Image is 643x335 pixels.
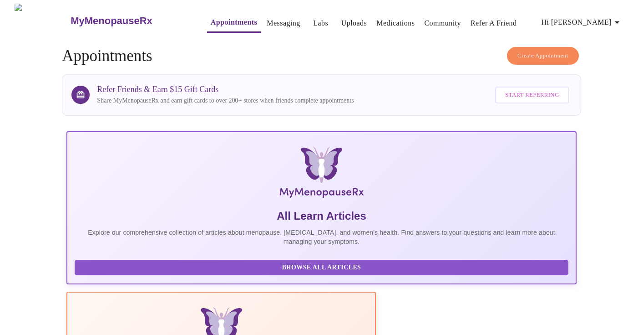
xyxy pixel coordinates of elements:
[75,228,568,246] p: Explore our comprehensive collection of articles about menopause, [MEDICAL_DATA], and women's hea...
[15,4,70,38] img: MyMenopauseRx Logo
[341,17,367,30] a: Uploads
[71,15,152,27] h3: MyMenopauseRx
[97,85,354,94] h3: Refer Friends & Earn $15 Gift Cards
[313,17,328,30] a: Labs
[338,14,371,32] button: Uploads
[84,262,559,273] span: Browse All Articles
[306,14,335,32] button: Labs
[211,16,257,29] a: Appointments
[207,13,261,33] button: Appointments
[97,96,354,105] p: Share MyMenopauseRx and earn gift cards to over 200+ stores when friends complete appointments
[267,17,300,30] a: Messaging
[424,17,461,30] a: Community
[373,14,418,32] button: Medications
[495,87,569,103] button: Start Referring
[507,47,579,65] button: Create Appointment
[62,47,581,65] h4: Appointments
[263,14,304,32] button: Messaging
[376,17,415,30] a: Medications
[75,263,570,271] a: Browse All Articles
[517,51,568,61] span: Create Appointment
[538,13,626,31] button: Hi [PERSON_NAME]
[505,90,559,100] span: Start Referring
[75,260,568,276] button: Browse All Articles
[542,16,623,29] span: Hi [PERSON_NAME]
[152,147,492,201] img: MyMenopauseRx Logo
[467,14,521,32] button: Refer a Friend
[493,82,571,108] a: Start Referring
[70,5,189,37] a: MyMenopauseRx
[471,17,517,30] a: Refer a Friend
[420,14,465,32] button: Community
[75,209,568,223] h5: All Learn Articles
